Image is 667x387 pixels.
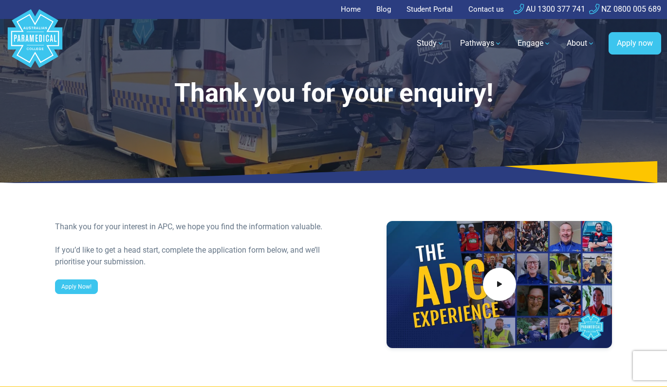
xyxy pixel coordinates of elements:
[589,4,661,14] a: NZ 0800 005 689
[514,4,585,14] a: AU 1300 377 741
[6,19,64,68] a: Australian Paramedical College
[55,279,98,294] a: Apply Now!
[55,244,328,268] div: If you’d like to get a head start, complete the application form below, and we’ll prioritise your...
[55,221,328,233] div: Thank you for your interest in APC, we hope you find the information valuable.
[609,32,661,55] a: Apply now
[411,30,450,57] a: Study
[561,30,601,57] a: About
[512,30,557,57] a: Engage
[55,78,612,109] h1: Thank you for your enquiry!
[454,30,508,57] a: Pathways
